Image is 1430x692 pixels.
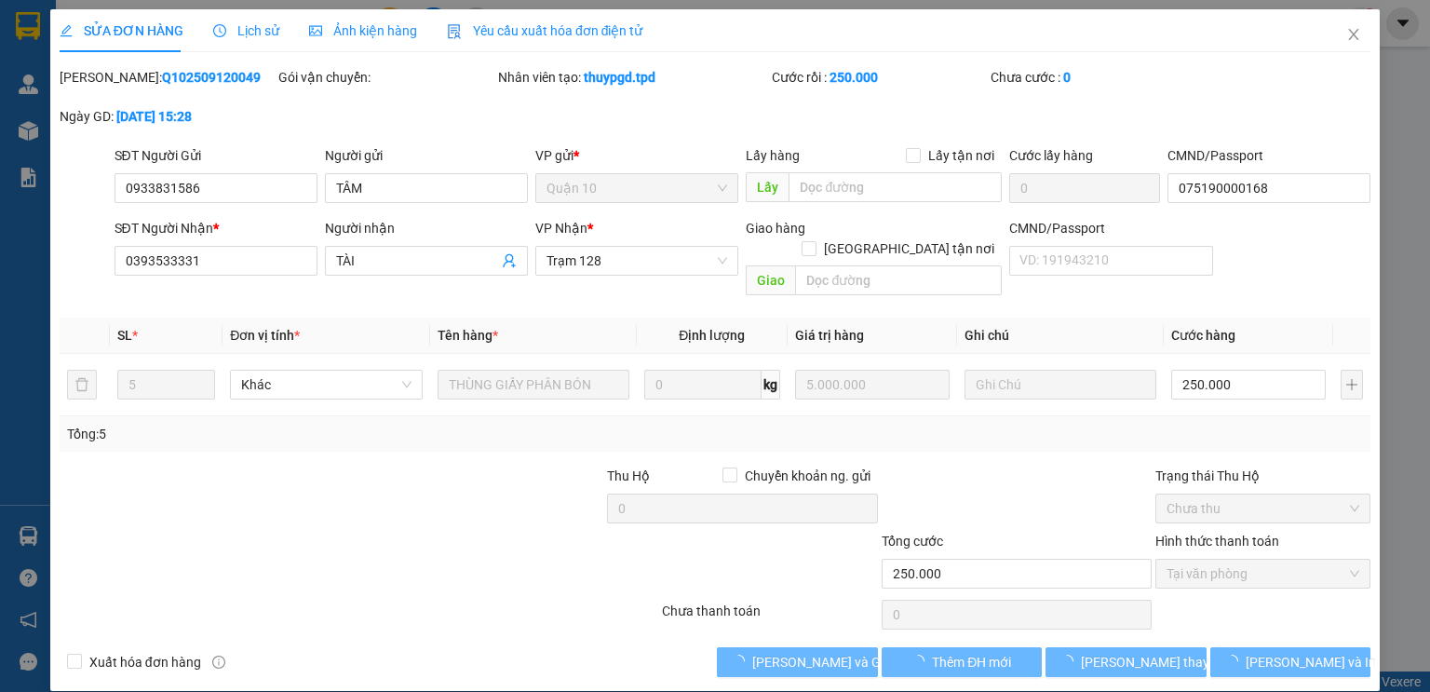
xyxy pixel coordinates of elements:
button: delete [67,370,97,400]
span: Chưa thu [1167,495,1359,522]
div: TRANG TÔ [146,61,263,83]
b: 0 [1063,70,1071,85]
div: CMND/Passport [1009,218,1212,238]
span: Gửi: [16,18,45,37]
div: Chưa cước : [991,67,1206,88]
div: Nhân viên tạo: [498,67,768,88]
button: Close [1328,9,1380,61]
div: TRANG [16,38,133,61]
div: Quận 10 [16,16,133,38]
span: [GEOGRAPHIC_DATA] tận nơi [816,238,1002,259]
span: Thu Hộ [607,468,650,483]
span: [PERSON_NAME] và In [1246,652,1376,672]
input: VD: Bàn, Ghế [438,370,629,400]
span: loading [732,655,752,668]
span: Chuyển khoản ng. gửi [737,466,878,486]
span: Lấy hàng [746,148,800,163]
span: Nhận: [146,18,191,37]
span: kg [762,370,780,400]
span: close [1346,27,1361,42]
button: [PERSON_NAME] và In [1210,647,1371,677]
div: VP gửi [535,145,738,166]
span: picture [309,24,322,37]
label: Cước lấy hàng [1009,148,1093,163]
div: SĐT Người Nhận [115,218,317,238]
span: Yêu cầu xuất hóa đơn điện tử [447,23,643,38]
span: Lịch sử [213,23,279,38]
input: Dọc đường [789,172,1002,202]
span: Trạm 128 [546,247,727,275]
div: SĐT Người Gửi [115,145,317,166]
span: [PERSON_NAME] và Giao hàng [752,652,931,672]
div: Người nhận [325,218,528,238]
span: Lấy [746,172,789,202]
span: Tên hàng [438,328,498,343]
b: 250.000 [830,70,878,85]
input: Dọc đường [795,265,1002,295]
div: Chưa thanh toán [660,601,879,633]
div: [PERSON_NAME]: [60,67,275,88]
div: Trạng thái Thu Hộ [1155,466,1370,486]
input: Cước lấy hàng [1009,173,1160,203]
input: 0 [795,370,950,400]
span: Giao [746,265,795,295]
span: Quận 10 [546,174,727,202]
input: Ghi Chú [965,370,1156,400]
button: [PERSON_NAME] và Giao hàng [717,647,878,677]
div: CMND/Passport [1167,145,1370,166]
span: [PERSON_NAME] thay đổi [1081,652,1230,672]
span: 124 [173,109,221,142]
button: plus [1341,370,1363,400]
span: Cước hàng [1171,328,1235,343]
span: SL [117,328,132,343]
button: [PERSON_NAME] thay đổi [1046,647,1207,677]
span: clock-circle [213,24,226,37]
span: loading [911,655,932,668]
label: Hình thức thanh toán [1155,534,1279,549]
th: Ghi chú [957,318,1164,354]
span: Định lượng [679,328,745,343]
span: Ảnh kiện hàng [309,23,417,38]
span: info-circle [212,656,225,669]
span: Tại văn phòng [1167,560,1359,588]
span: SỬA ĐƠN HÀNG [60,23,183,38]
b: [DATE] 15:28 [116,109,192,124]
span: Giao hàng [746,221,805,236]
div: Cước rồi : [772,67,987,88]
span: Thêm ĐH mới [932,652,1011,672]
span: Xuất hóa đơn hàng [82,652,209,672]
img: icon [447,24,462,39]
span: loading [1060,655,1081,668]
b: Q102509120049 [162,70,261,85]
div: Người gửi [325,145,528,166]
button: Thêm ĐH mới [882,647,1043,677]
div: Ngày GD: [60,106,275,127]
span: Khác [241,371,411,399]
div: Gói vận chuyển: [278,67,493,88]
span: edit [60,24,73,37]
div: Tổng: 5 [67,424,553,444]
b: thuypgd.tpd [584,70,655,85]
span: user-add [502,253,517,268]
span: Tổng cước [882,534,943,549]
span: loading [1225,655,1246,668]
span: Đơn vị tính [230,328,300,343]
div: Dọc Đường [146,16,263,61]
span: VP Nhận [535,221,587,236]
span: Lấy tận nơi [921,145,1002,166]
span: Giá trị hàng [795,328,864,343]
span: DĐ: [146,119,173,139]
